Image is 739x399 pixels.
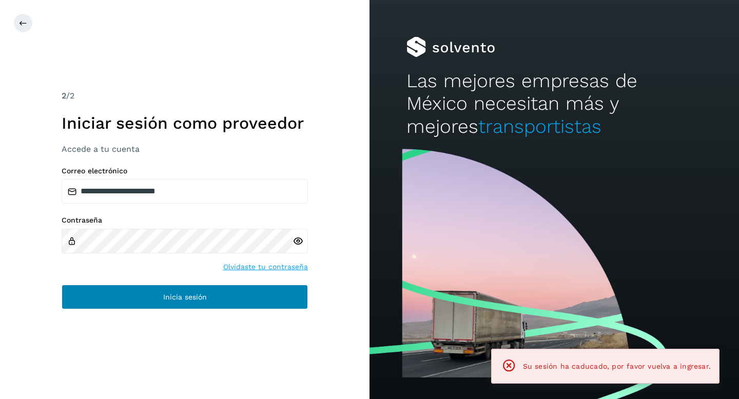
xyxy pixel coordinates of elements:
[223,262,308,272] a: Olvidaste tu contraseña
[62,216,308,225] label: Contraseña
[523,362,711,370] span: Su sesión ha caducado, por favor vuelva a ingresar.
[62,144,308,154] h3: Accede a tu cuenta
[163,293,207,301] span: Inicia sesión
[62,113,308,133] h1: Iniciar sesión como proveedor
[62,285,308,309] button: Inicia sesión
[62,90,308,102] div: /2
[62,167,308,175] label: Correo electrónico
[62,91,66,101] span: 2
[406,70,702,138] h2: Las mejores empresas de México necesitan más y mejores
[478,115,601,137] span: transportistas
